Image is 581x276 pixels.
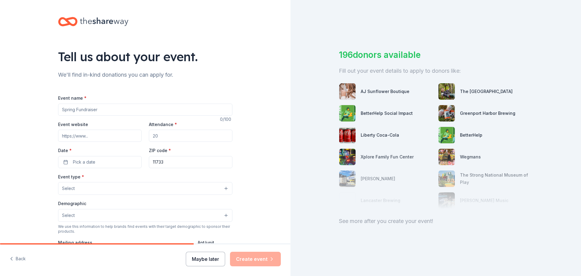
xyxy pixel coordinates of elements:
span: Pick a date [73,158,95,166]
div: See more after you create your event! [339,216,533,226]
img: photo for The Adventure Park [438,83,455,100]
img: photo for AJ Sunflower Boutique [339,83,356,100]
button: Select [58,182,232,195]
div: Greenport Harbor Brewing [460,110,515,117]
input: 12345 (U.S. only) [149,156,232,168]
button: Pick a date [58,156,142,168]
div: 0 /100 [220,116,232,123]
img: photo for BetterHelp Social Impact [339,105,356,121]
div: Tell us about your event. [58,48,232,65]
div: Fill out your event details to apply to donors like: [339,66,533,76]
label: ZIP code [149,148,171,154]
label: Attendance [149,121,177,128]
input: https://www... [58,130,142,142]
button: Maybe later [186,252,225,266]
label: Mailing address [58,240,92,246]
button: Select [58,209,232,222]
span: Select [62,185,75,192]
div: We'll find in-kind donations you can apply for. [58,70,232,80]
button: Back [10,253,26,265]
div: AJ Sunflower Boutique [361,88,409,95]
img: photo for BetterHelp [438,127,455,143]
div: BetterHelp Social Impact [361,110,413,117]
img: photo for Liberty Coca-Cola [339,127,356,143]
input: Spring Fundraiser [58,104,232,116]
div: BetterHelp [460,131,482,139]
label: Date [58,148,142,154]
label: Apt/unit [198,240,214,246]
img: photo for Greenport Harbor Brewing [438,105,455,121]
label: Demographic [58,201,86,207]
div: The [GEOGRAPHIC_DATA] [460,88,513,95]
label: Event type [58,174,84,180]
input: 20 [149,130,232,142]
span: Select [62,212,75,219]
div: We use this information to help brands find events with their target demographic to sponsor their... [58,224,232,234]
div: Liberty Coca-Cola [361,131,399,139]
label: Event website [58,121,88,128]
label: Event name [58,95,87,101]
div: 196 donors available [339,48,533,61]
